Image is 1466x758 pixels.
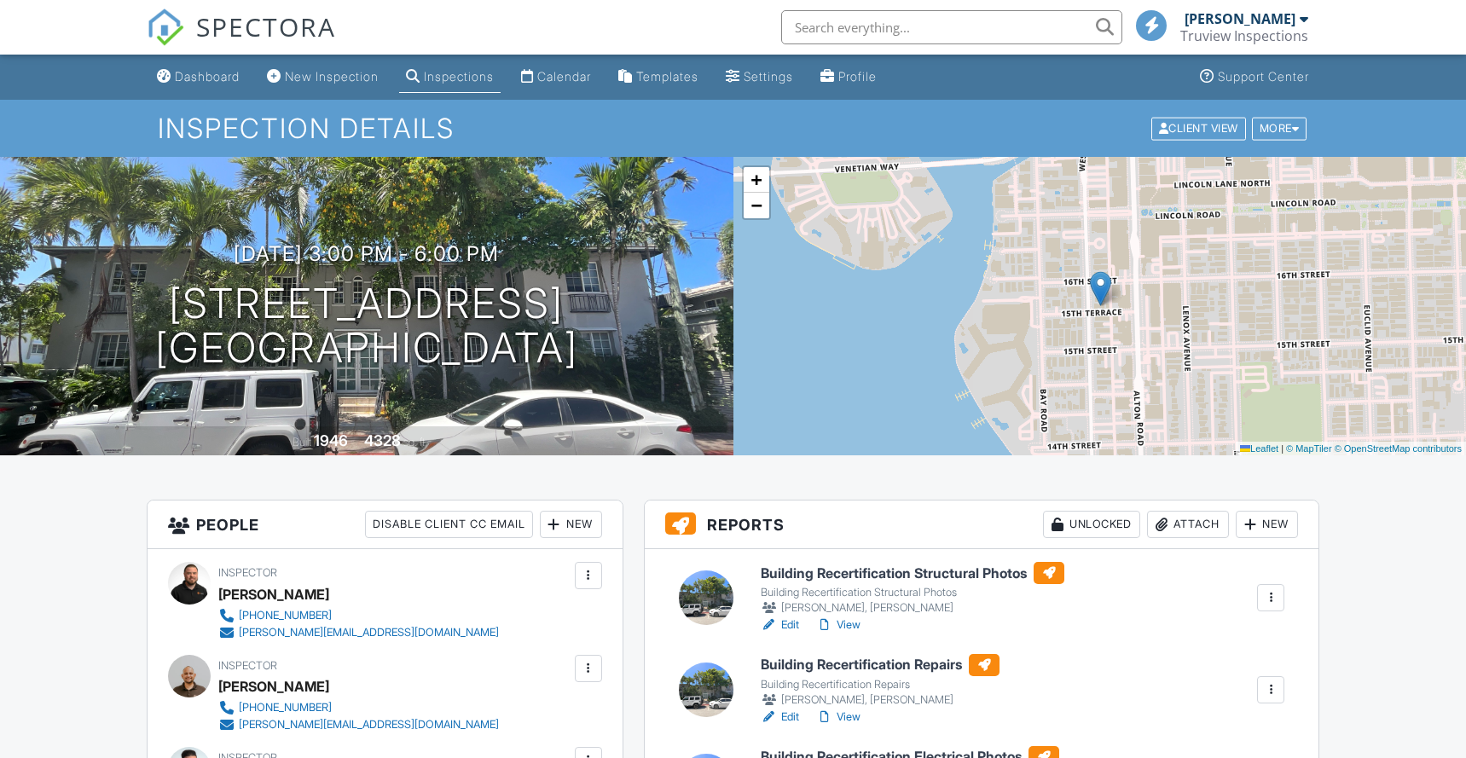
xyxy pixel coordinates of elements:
span: sq. ft. [403,436,427,448]
div: New [540,511,602,538]
span: SPECTORA [196,9,336,44]
span: + [750,169,762,190]
div: Disable Client CC Email [365,511,533,538]
a: Client View [1150,121,1250,134]
a: View [816,616,860,634]
div: Dashboard [175,69,240,84]
a: Leaflet [1240,443,1278,454]
a: Inspections [399,61,501,93]
div: [PERSON_NAME] [1185,10,1295,27]
div: New Inspection [285,69,379,84]
a: New Inspection [260,61,385,93]
div: Building Recertification Structural Photos [761,586,1064,599]
a: SPECTORA [147,23,336,59]
div: Templates [636,69,698,84]
input: Search everything... [781,10,1122,44]
div: New [1236,511,1298,538]
div: [PERSON_NAME], [PERSON_NAME] [761,691,1000,709]
span: Inspector [218,659,277,672]
div: 1946 [314,431,348,449]
a: Company Profile [814,61,884,93]
h3: Reports [645,501,1318,549]
a: Support Center [1193,61,1316,93]
div: Profile [838,69,877,84]
div: [PERSON_NAME][EMAIL_ADDRESS][DOMAIN_NAME] [239,718,499,732]
a: Dashboard [150,61,246,93]
div: [PHONE_NUMBER] [239,609,332,622]
div: [PERSON_NAME] [218,582,329,607]
a: [PERSON_NAME][EMAIL_ADDRESS][DOMAIN_NAME] [218,624,499,641]
div: Client View [1151,117,1246,140]
a: [PHONE_NUMBER] [218,699,499,716]
h1: [STREET_ADDRESS] [GEOGRAPHIC_DATA] [155,281,578,372]
div: Unlocked [1043,511,1140,538]
span: Built [293,436,311,448]
a: Zoom out [744,193,769,218]
a: Edit [761,709,799,726]
a: View [816,709,860,726]
div: [PERSON_NAME][EMAIL_ADDRESS][DOMAIN_NAME] [239,626,499,639]
div: [PERSON_NAME], [PERSON_NAME] [761,599,1064,616]
a: Calendar [514,61,598,93]
div: More [1252,117,1307,140]
a: [PHONE_NUMBER] [218,607,499,624]
a: © OpenStreetMap contributors [1335,443,1462,454]
h3: [DATE] 3:00 pm - 6:00 pm [234,242,499,265]
a: Templates [611,61,705,93]
h1: Inspection Details [158,113,1309,143]
div: [PERSON_NAME] [218,674,329,699]
div: Calendar [537,69,591,84]
img: Marker [1090,271,1111,306]
span: | [1281,443,1283,454]
a: [PERSON_NAME][EMAIL_ADDRESS][DOMAIN_NAME] [218,716,499,733]
h6: Building Recertification Repairs [761,654,1000,676]
div: [PHONE_NUMBER] [239,701,332,715]
a: Settings [719,61,800,93]
h3: People [148,501,623,549]
div: Building Recertification Repairs [761,678,1000,691]
span: − [750,194,762,216]
a: Building Recertification Repairs Building Recertification Repairs [PERSON_NAME], [PERSON_NAME] [761,654,1000,709]
div: Support Center [1218,69,1309,84]
a: Zoom in [744,167,769,193]
div: Attach [1147,511,1229,538]
span: Inspector [218,566,277,579]
div: Inspections [424,69,494,84]
h6: Building Recertification Structural Photos [761,562,1064,584]
div: Settings [744,69,793,84]
div: 4328 [364,431,401,449]
div: Truview Inspections [1180,27,1308,44]
a: Edit [761,616,799,634]
a: © MapTiler [1286,443,1332,454]
a: Building Recertification Structural Photos Building Recertification Structural Photos [PERSON_NAM... [761,562,1064,616]
img: The Best Home Inspection Software - Spectora [147,9,184,46]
